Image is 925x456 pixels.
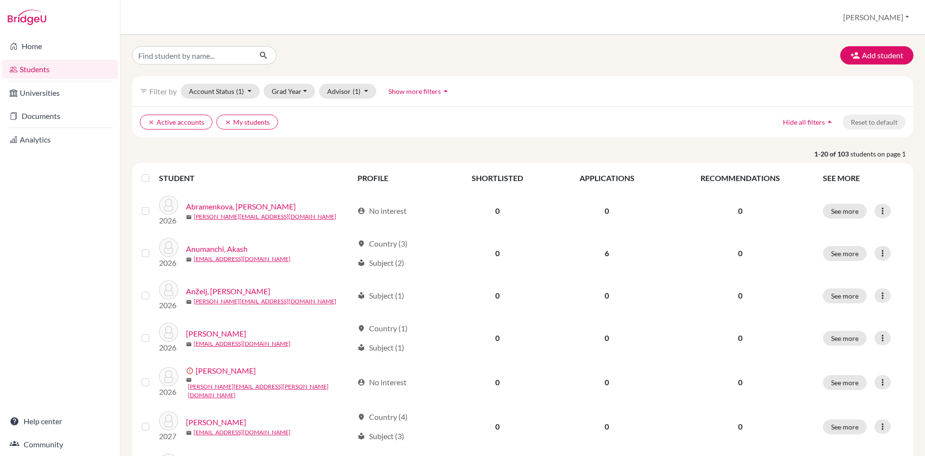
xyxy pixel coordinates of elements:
p: 0 [669,290,811,301]
span: mail [186,257,192,262]
button: clearMy students [216,115,278,130]
td: 6 [551,232,663,274]
button: See more [823,375,867,390]
th: SEE MORE [817,167,910,190]
a: Students [2,60,118,79]
a: [PERSON_NAME] [196,365,256,377]
td: 0 [444,190,551,232]
a: Anželj, [PERSON_NAME] [186,286,270,297]
a: Universities [2,83,118,103]
button: [PERSON_NAME] [839,8,913,26]
button: Reset to default [843,115,906,130]
button: See more [823,288,867,303]
p: 0 [669,248,811,259]
input: Find student by name... [132,46,251,65]
div: No interest [357,377,407,388]
div: Subject (3) [357,430,404,442]
td: 0 [551,317,663,359]
span: account_circle [357,378,365,386]
td: 0 [444,359,551,405]
strong: 1-20 of 103 [814,149,850,159]
div: Country (4) [357,411,408,423]
th: PROFILE [352,167,444,190]
td: 0 [444,232,551,274]
td: 0 [551,274,663,317]
img: Bridge-U [8,10,46,25]
span: mail [186,341,192,347]
img: Anželj, Gregor [159,280,178,300]
p: 0 [669,421,811,432]
p: 0 [669,332,811,344]
div: Country (3) [357,238,408,249]
p: 0 [669,377,811,388]
button: Add student [840,46,913,65]
p: 2026 [159,386,178,398]
p: 2026 [159,342,178,353]
td: 0 [551,190,663,232]
img: Abramenkova, Polina [159,195,178,215]
span: Filter by [149,87,177,96]
div: Subject (2) [357,257,404,269]
p: 2026 [159,215,178,226]
span: account_circle [357,207,365,215]
button: See more [823,331,867,346]
th: STUDENT [159,167,352,190]
a: [EMAIL_ADDRESS][DOMAIN_NAME] [194,339,291,348]
a: Documents [2,106,118,126]
button: See more [823,246,867,261]
span: Hide all filters [783,118,825,126]
a: [PERSON_NAME][EMAIL_ADDRESS][DOMAIN_NAME] [194,297,336,306]
span: students on page 1 [850,149,913,159]
button: Grad Year [264,84,316,99]
a: Home [2,37,118,56]
i: arrow_drop_up [441,86,450,96]
span: error_outline [186,367,196,375]
button: Advisor(1) [319,84,376,99]
span: mail [186,299,192,305]
span: (1) [236,87,244,95]
span: local_library [357,432,365,440]
img: Auda, Neli [159,411,178,430]
button: Hide all filtersarrow_drop_up [775,115,843,130]
button: See more [823,419,867,434]
a: Anumanchi, Akash [186,243,248,255]
td: 0 [444,274,551,317]
i: clear [148,119,155,126]
button: Show more filtersarrow_drop_up [380,84,459,99]
span: local_library [357,292,365,300]
span: local_library [357,344,365,352]
a: [EMAIL_ADDRESS][DOMAIN_NAME] [194,428,291,437]
div: Subject (1) [357,290,404,301]
span: mail [186,430,192,436]
p: 2027 [159,430,178,442]
td: 0 [444,317,551,359]
img: Arai, Ayuka [159,323,178,342]
span: mail [186,377,192,383]
span: local_library [357,259,365,267]
img: Anumanchi, Akash [159,238,178,257]
span: mail [186,214,192,220]
td: 0 [444,405,551,448]
img: Argir, Martin [159,367,178,386]
div: Subject (1) [357,342,404,353]
span: location_on [357,413,365,421]
p: 0 [669,205,811,217]
a: [EMAIL_ADDRESS][DOMAIN_NAME] [194,255,291,263]
i: clear [225,119,231,126]
th: APPLICATIONS [551,167,663,190]
span: Show more filters [388,87,441,95]
th: RECOMMENDATIONS [663,167,817,190]
p: 2026 [159,257,178,269]
button: See more [823,204,867,219]
a: Abramenkova, [PERSON_NAME] [186,201,296,212]
a: [PERSON_NAME] [186,417,246,428]
a: Community [2,435,118,454]
i: filter_list [140,87,147,95]
td: 0 [551,405,663,448]
i: arrow_drop_up [825,117,834,127]
div: Country (1) [357,323,408,334]
td: 0 [551,359,663,405]
a: [PERSON_NAME][EMAIL_ADDRESS][PERSON_NAME][DOMAIN_NAME] [188,382,353,400]
p: 2026 [159,300,178,311]
th: SHORTLISTED [444,167,551,190]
